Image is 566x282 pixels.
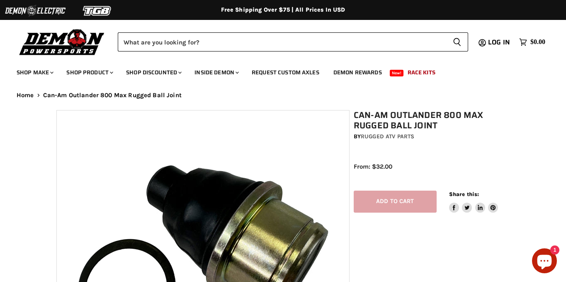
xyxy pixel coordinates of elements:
[484,39,515,46] a: Log in
[327,64,388,81] a: Demon Rewards
[390,70,404,76] span: New!
[43,92,182,99] span: Can-Am Outlander 800 Max Rugged Ball Joint
[488,37,510,47] span: Log in
[66,3,129,19] img: TGB Logo 2
[530,38,545,46] span: $0.00
[4,3,66,19] img: Demon Electric Logo 2
[17,92,34,99] a: Home
[118,32,468,51] form: Product
[60,64,118,81] a: Shop Product
[361,133,414,140] a: Rugged ATV Parts
[10,61,543,81] ul: Main menu
[354,110,514,131] h1: Can-Am Outlander 800 Max Rugged Ball Joint
[401,64,442,81] a: Race Kits
[17,27,107,56] img: Demon Powersports
[354,163,392,170] span: From: $32.00
[449,191,479,197] span: Share this:
[530,248,559,275] inbox-online-store-chat: Shopify online store chat
[188,64,244,81] a: Inside Demon
[10,64,58,81] a: Shop Make
[354,132,514,141] div: by
[446,32,468,51] button: Search
[120,64,187,81] a: Shop Discounted
[118,32,446,51] input: Search
[515,36,549,48] a: $0.00
[245,64,326,81] a: Request Custom Axles
[449,191,498,213] aside: Share this:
